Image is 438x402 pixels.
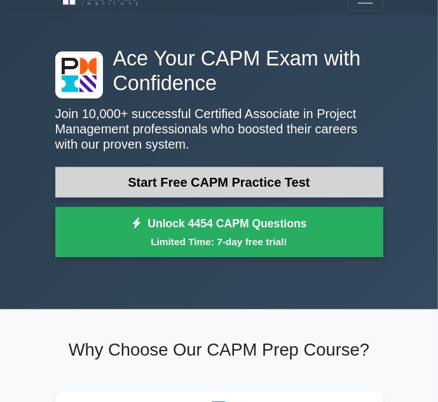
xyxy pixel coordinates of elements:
[55,167,383,198] a: Start Free CAPM Practice Test
[55,46,383,96] h1: Ace Your CAPM Exam with Confidence
[55,207,383,258] a: Unlock 4454 CAPM QuestionsLimited Time: 7-day free trial!
[71,234,367,249] small: Limited Time: 7-day free trial!
[55,106,383,152] p: Join 10,000+ successful Certified Associate in Project Management professionals who boosted their...
[55,340,383,361] h2: Why Choose Our CAPM Prep Course?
